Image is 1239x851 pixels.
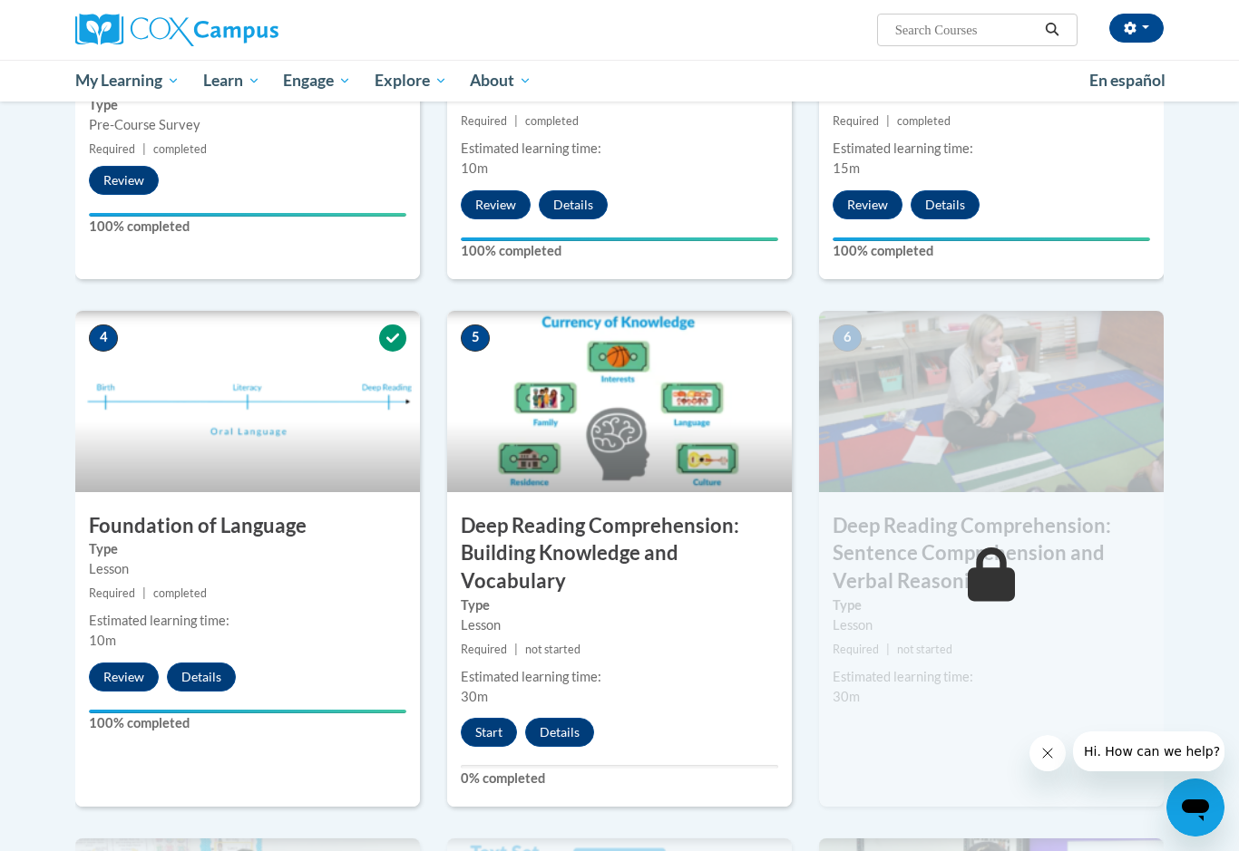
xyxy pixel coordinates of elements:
[833,241,1150,261] label: 100% completed
[89,662,159,691] button: Review
[819,311,1164,492] img: Course Image
[514,114,518,128] span: |
[819,512,1164,595] h3: Deep Reading Comprehension: Sentence Comprehension and Verbal Reasoning
[833,190,902,219] button: Review
[1089,71,1166,90] span: En español
[75,311,420,492] img: Course Image
[89,213,406,217] div: Your progress
[461,114,507,128] span: Required
[89,633,116,648] span: 10m
[461,615,778,635] div: Lesson
[1166,778,1224,836] iframe: Button to launch messaging window
[75,14,420,46] a: Cox Campus
[89,324,118,352] span: 4
[833,237,1150,241] div: Your progress
[1073,731,1224,771] iframe: Message from company
[833,595,1150,615] label: Type
[153,586,207,600] span: completed
[271,60,363,102] a: Engage
[142,142,146,156] span: |
[447,512,792,595] h3: Deep Reading Comprehension: Building Knowledge and Vocabulary
[833,615,1150,635] div: Lesson
[461,139,778,159] div: Estimated learning time:
[893,19,1039,41] input: Search Courses
[1078,62,1177,100] a: En español
[75,512,420,540] h3: Foundation of Language
[833,667,1150,687] div: Estimated learning time:
[375,70,447,92] span: Explore
[89,710,406,713] div: Your progress
[153,142,207,156] span: completed
[461,595,778,615] label: Type
[461,667,778,687] div: Estimated learning time:
[459,60,544,102] a: About
[75,70,180,92] span: My Learning
[833,689,860,704] span: 30m
[89,115,406,135] div: Pre-Course Survey
[1109,14,1164,43] button: Account Settings
[89,95,406,115] label: Type
[833,160,860,176] span: 15m
[911,190,980,219] button: Details
[89,586,135,600] span: Required
[525,718,594,747] button: Details
[461,769,778,788] label: 0% completed
[461,324,490,352] span: 5
[525,643,580,656] span: not started
[833,114,879,128] span: Required
[461,643,507,656] span: Required
[897,114,951,128] span: completed
[89,611,406,631] div: Estimated learning time:
[89,713,406,733] label: 100% completed
[833,139,1150,159] div: Estimated learning time:
[470,70,532,92] span: About
[142,586,146,600] span: |
[897,643,952,656] span: not started
[461,689,488,704] span: 30m
[89,166,159,195] button: Review
[886,643,890,656] span: |
[63,60,191,102] a: My Learning
[833,643,879,656] span: Required
[461,718,517,747] button: Start
[833,324,862,352] span: 6
[89,142,135,156] span: Required
[461,160,488,176] span: 10m
[1039,19,1066,41] button: Search
[539,190,608,219] button: Details
[1029,735,1066,771] iframe: Close message
[363,60,459,102] a: Explore
[886,114,890,128] span: |
[48,60,1191,102] div: Main menu
[525,114,579,128] span: completed
[461,190,531,219] button: Review
[203,70,260,92] span: Learn
[461,237,778,241] div: Your progress
[89,559,406,579] div: Lesson
[447,311,792,492] img: Course Image
[75,14,278,46] img: Cox Campus
[191,60,272,102] a: Learn
[514,643,518,656] span: |
[89,539,406,559] label: Type
[283,70,351,92] span: Engage
[89,217,406,237] label: 100% completed
[461,241,778,261] label: 100% completed
[167,662,236,691] button: Details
